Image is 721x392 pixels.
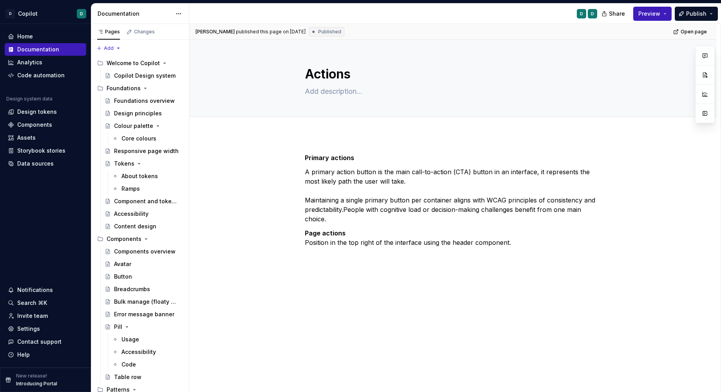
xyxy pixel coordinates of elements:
div: Notifications [17,286,53,294]
a: Open page [671,26,710,37]
div: Breadcrumbs [114,285,150,293]
div: Content design [114,222,156,230]
a: Button [101,270,186,283]
button: DCopilotD [2,5,89,22]
span: Share [609,10,625,18]
a: Accessibility [109,346,186,358]
div: Component and token lifecycle [114,197,179,205]
button: Share [598,7,630,21]
div: Usage [121,335,139,343]
div: Welcome to Copilot [94,57,186,69]
textarea: Actions [303,65,600,84]
div: Welcome to Copilot [107,59,160,67]
a: Design tokens [5,106,86,118]
a: Components overview [101,245,186,258]
div: Pill [114,323,122,331]
a: Documentation [5,43,86,56]
a: Assets [5,131,86,144]
a: Analytics [5,56,86,69]
div: Colour palette [114,122,153,130]
a: Foundations overview [101,95,186,107]
button: Publish [675,7,718,21]
strong: Page actions [305,229,346,237]
div: Invite team [17,312,48,320]
a: Settings [5,323,86,335]
a: Data sources [5,157,86,170]
p: Position in the top right of the interface using the header component. [305,228,601,247]
span: Open page [681,29,707,35]
div: Error message banner [114,310,174,318]
div: Assets [17,134,36,142]
div: Components [17,121,52,129]
a: Error message banner [101,308,186,321]
div: Ramps [121,185,140,193]
div: Foundations [94,82,186,95]
div: Code [121,361,136,368]
div: Foundations overview [114,97,175,105]
div: D [80,11,83,17]
div: Search ⌘K [17,299,47,307]
a: Design principles [101,107,186,120]
div: Copilot Design system [114,72,176,80]
div: Documentation [17,46,59,53]
button: Notifications [5,284,86,296]
div: Avatar [114,260,131,268]
a: Accessibility [101,208,186,220]
div: Accessibility [121,348,156,356]
a: Content design [101,220,186,233]
a: Home [5,30,86,43]
div: Settings [17,325,40,333]
div: About tokens [121,172,158,180]
a: Storybook stories [5,144,86,157]
a: Colour palette [101,120,186,132]
a: Ramps [109,182,186,195]
div: Design system data [6,96,53,102]
strong: Primary actions [305,154,354,162]
div: Responsive page width [114,147,179,155]
div: Analytics [17,58,42,66]
span: [PERSON_NAME] [196,29,235,35]
span: Publish [686,10,707,18]
a: About tokens [109,170,186,182]
div: Home [17,33,33,40]
a: Avatar [101,258,186,270]
div: Documentation [98,10,172,18]
div: Copilot [18,10,38,18]
div: Code automation [17,71,65,79]
div: published this page on [DATE] [236,29,306,35]
a: Bulk manage (floaty boi) [101,295,186,308]
div: Core colours [121,135,156,142]
a: Pill [101,321,186,333]
div: D [591,11,594,17]
div: Bulk manage (floaty boi) [114,298,179,306]
div: Accessibility [114,210,149,218]
div: Foundations [107,84,141,92]
div: Button [114,273,132,281]
span: Add [104,45,114,51]
div: Components [107,235,141,243]
div: D [580,11,583,17]
div: Changes [134,29,155,35]
div: Design tokens [17,108,57,116]
div: Contact support [17,338,62,346]
a: Code [109,358,186,371]
div: Components [94,233,186,245]
a: Copilot Design system [101,69,186,82]
div: Tokens [114,160,134,168]
button: Preview [633,7,672,21]
a: Code automation [5,69,86,82]
a: Breadcrumbs [101,283,186,295]
div: Help [17,351,30,359]
a: Table row [101,371,186,383]
button: Add [94,43,123,54]
div: Data sources [17,160,54,168]
div: Pages [97,29,120,35]
p: Introducing Portal [16,381,57,387]
div: Storybook stories [17,147,65,155]
p: New release! [16,373,47,379]
button: Search ⌘K [5,297,86,309]
a: Responsive page width [101,145,186,157]
span: Published [318,29,341,35]
a: Usage [109,333,186,346]
div: D [5,9,15,18]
